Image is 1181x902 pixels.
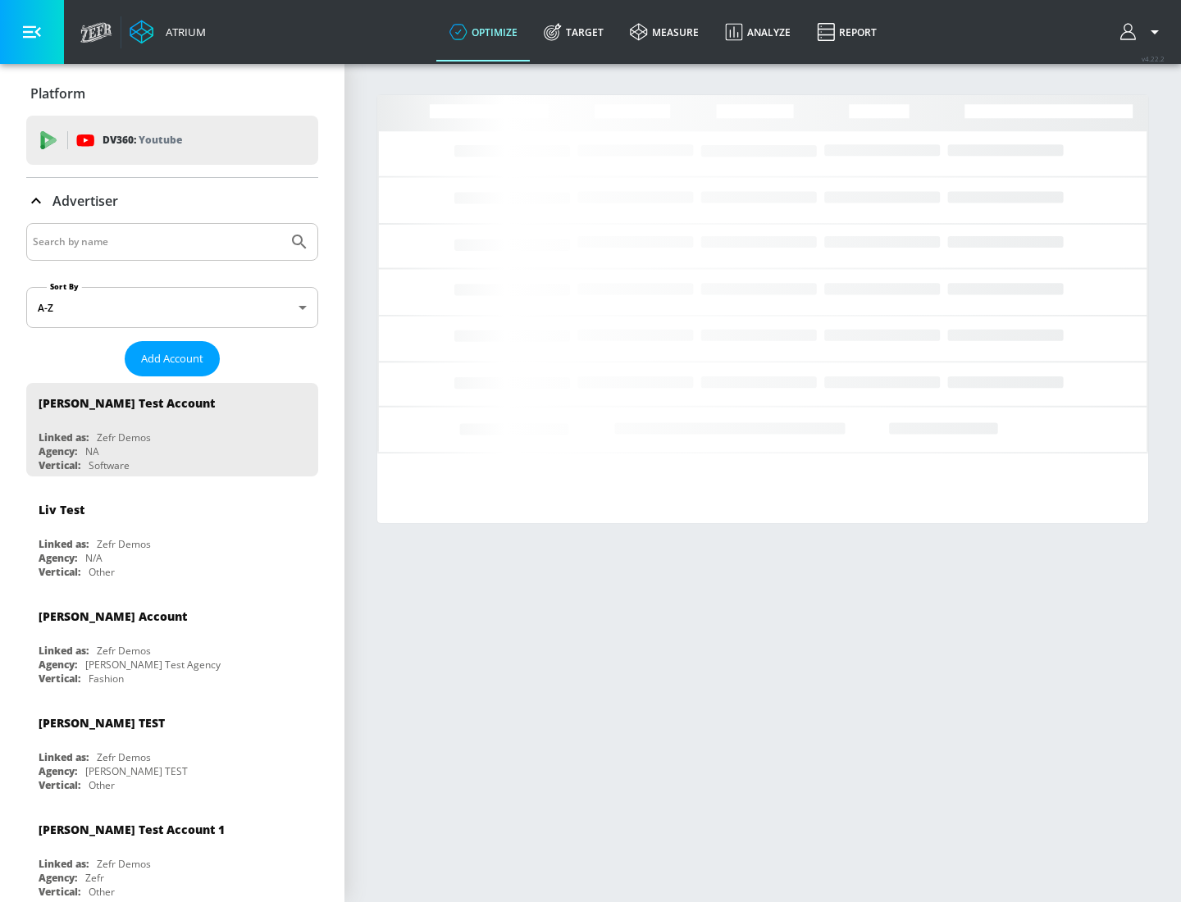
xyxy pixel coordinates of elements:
span: v 4.22.2 [1142,54,1165,63]
div: Software [89,458,130,472]
div: Other [89,565,115,579]
button: Add Account [125,341,220,376]
div: Liv TestLinked as:Zefr DemosAgency:N/AVertical:Other [26,490,318,583]
span: Add Account [141,349,203,368]
div: Vertical: [39,672,80,686]
p: Advertiser [52,192,118,210]
div: Platform [26,71,318,116]
div: Linked as: [39,750,89,764]
div: [PERSON_NAME] TESTLinked as:Zefr DemosAgency:[PERSON_NAME] TESTVertical:Other [26,703,318,796]
div: Linked as: [39,857,89,871]
p: Youtube [139,131,182,148]
div: Agency: [39,871,77,885]
div: [PERSON_NAME] TEST [85,764,188,778]
div: Vertical: [39,778,80,792]
div: Linked as: [39,430,89,444]
div: Fashion [89,672,124,686]
div: Linked as: [39,537,89,551]
div: Agency: [39,551,77,565]
div: [PERSON_NAME] AccountLinked as:Zefr DemosAgency:[PERSON_NAME] Test AgencyVertical:Fashion [26,596,318,690]
div: A-Z [26,287,318,328]
div: Zefr Demos [97,750,151,764]
a: optimize [436,2,531,61]
div: Other [89,778,115,792]
div: [PERSON_NAME] Test Account 1 [39,822,225,837]
div: NA [85,444,99,458]
div: [PERSON_NAME] Test Account [39,395,215,411]
div: [PERSON_NAME] TEST [39,715,165,731]
a: measure [617,2,712,61]
div: Agency: [39,764,77,778]
div: N/A [85,551,103,565]
div: Zefr Demos [97,857,151,871]
a: Target [531,2,617,61]
div: Agency: [39,444,77,458]
div: Zefr Demos [97,644,151,658]
div: DV360: Youtube [26,116,318,165]
p: Platform [30,84,85,102]
div: Zefr Demos [97,537,151,551]
p: DV360: [103,131,182,149]
label: Sort By [47,281,82,292]
a: Atrium [130,20,206,44]
div: Vertical: [39,565,80,579]
input: Search by name [33,231,281,253]
div: Liv Test [39,502,84,517]
div: Other [89,885,115,899]
div: Zefr Demos [97,430,151,444]
div: Agency: [39,658,77,672]
div: [PERSON_NAME] Test Agency [85,658,221,672]
div: Vertical: [39,885,80,899]
a: Analyze [712,2,804,61]
div: [PERSON_NAME] Account [39,608,187,624]
a: Report [804,2,890,61]
div: Advertiser [26,178,318,224]
div: Linked as: [39,644,89,658]
div: [PERSON_NAME] Test AccountLinked as:Zefr DemosAgency:NAVertical:Software [26,383,318,476]
div: Vertical: [39,458,80,472]
div: Atrium [159,25,206,39]
div: Zefr [85,871,104,885]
